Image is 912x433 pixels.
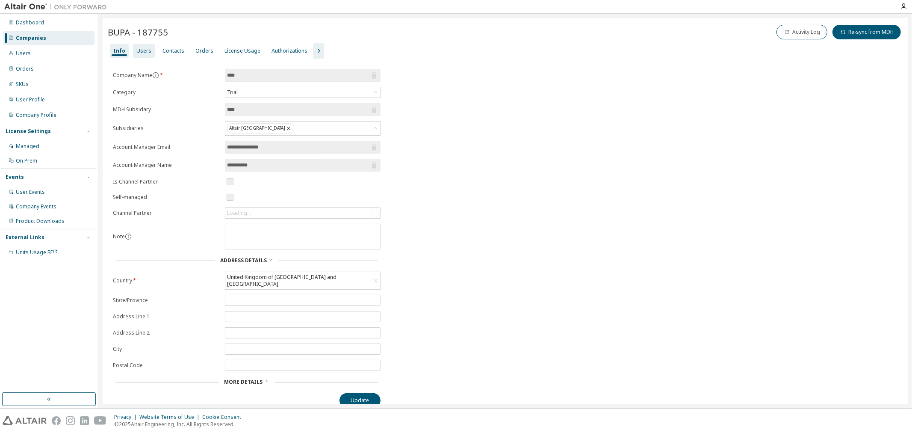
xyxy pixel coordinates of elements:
[113,313,220,320] label: Address Line 1
[113,329,220,336] label: Address Line 2
[113,346,220,353] label: City
[16,218,65,225] div: Product Downloads
[225,272,380,289] div: United Kingdom of [GEOGRAPHIC_DATA] and [GEOGRAPHIC_DATA]
[136,47,151,54] div: Users
[16,35,46,42] div: Companies
[16,189,45,196] div: User Events
[113,178,220,185] label: Is Channel Partner
[113,194,220,201] label: Self-managed
[108,26,168,38] span: BUPA - 187755
[113,144,220,151] label: Account Manager Email
[220,257,267,264] span: Address Details
[226,273,371,289] div: United Kingdom of [GEOGRAPHIC_DATA] and [GEOGRAPHIC_DATA]
[113,89,220,96] label: Category
[113,125,220,132] label: Subsidiaries
[226,88,239,97] div: Trial
[139,414,202,421] div: Website Terms of Use
[224,378,263,386] span: More Details
[16,81,29,88] div: SKUs
[3,416,47,425] img: altair_logo.svg
[6,234,44,241] div: External Links
[16,157,37,164] div: On Prem
[832,25,901,39] button: Re-sync from MDH
[66,416,75,425] img: instagram.svg
[113,362,220,369] label: Postal Code
[225,208,380,218] div: Loading...
[113,47,125,54] div: Info
[227,123,294,133] div: Altair [GEOGRAPHIC_DATA]
[52,416,61,425] img: facebook.svg
[114,421,246,428] p: © 2025 Altair Engineering, Inc. All Rights Reserved.
[339,393,381,408] button: Update
[114,414,139,421] div: Privacy
[224,47,260,54] div: License Usage
[152,72,159,79] button: information
[94,416,106,425] img: youtube.svg
[16,143,39,150] div: Managed
[162,47,184,54] div: Contacts
[16,19,44,26] div: Dashboard
[16,112,56,119] div: Company Profile
[4,3,111,11] img: Altair One
[202,414,246,421] div: Cookie Consent
[272,47,307,54] div: Authorizations
[6,128,51,135] div: License Settings
[113,233,125,240] label: Note
[113,162,220,169] label: Account Manager Name
[125,233,132,240] button: information
[113,297,220,304] label: State/Province
[113,72,220,79] label: Company Name
[195,47,213,54] div: Orders
[16,203,56,210] div: Company Events
[776,25,827,39] button: Activity Log
[16,96,45,103] div: User Profile
[113,210,220,216] label: Channel Partner
[225,87,380,98] div: Trial
[113,277,220,284] label: Country
[113,106,220,113] label: MDH Subsidary
[16,50,31,57] div: Users
[80,416,89,425] img: linkedin.svg
[6,174,24,181] div: Events
[225,122,380,135] div: Altair [GEOGRAPHIC_DATA]
[16,65,34,72] div: Orders
[227,210,251,216] div: Loading...
[16,249,58,256] span: Units Usage BI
